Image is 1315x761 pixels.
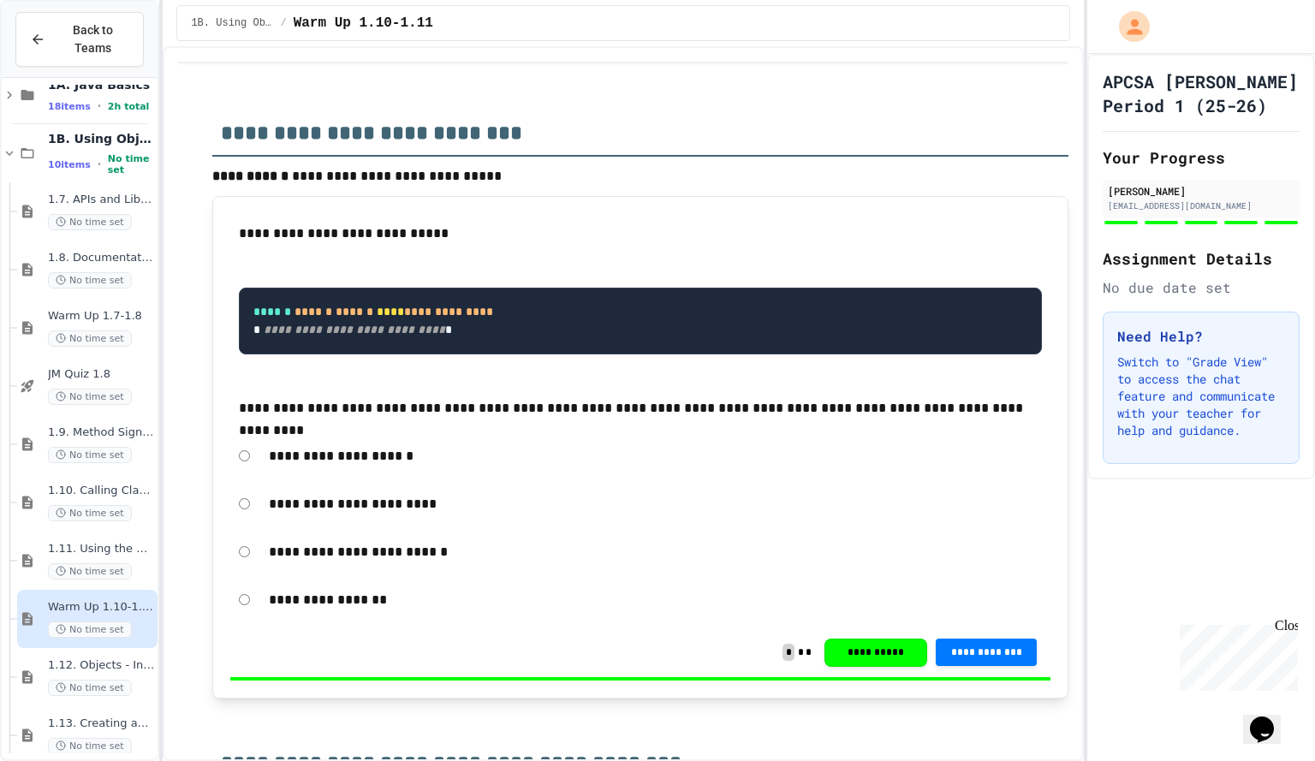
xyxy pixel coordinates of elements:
[48,330,132,347] span: No time set
[48,447,132,463] span: No time set
[48,563,132,580] span: No time set
[1103,146,1300,169] h2: Your Progress
[1101,7,1154,46] div: My Account
[280,16,286,30] span: /
[48,272,132,288] span: No time set
[48,505,132,521] span: No time set
[98,99,101,113] span: •
[1117,354,1285,439] p: Switch to "Grade View" to access the chat feature and communicate with your teacher for help and ...
[48,389,132,405] span: No time set
[48,214,132,230] span: No time set
[1103,69,1300,117] h1: APCSA [PERSON_NAME] Period 1 (25-26)
[1108,199,1294,212] div: [EMAIL_ADDRESS][DOMAIN_NAME]
[7,7,118,109] div: Chat with us now!Close
[48,658,154,673] span: 1.12. Objects - Instances of Classes
[48,251,154,265] span: 1.8. Documentation with Comments and Preconditions
[294,13,433,33] span: Warm Up 1.10-1.11
[48,716,154,731] span: 1.13. Creating and Initializing Objects: Constructors
[48,367,154,382] span: JM Quiz 1.8
[48,484,154,498] span: 1.10. Calling Class Methods
[1173,618,1298,691] iframe: chat widget
[48,680,132,696] span: No time set
[48,600,154,615] span: Warm Up 1.10-1.11
[191,16,273,30] span: 1B. Using Objects
[48,131,154,146] span: 1B. Using Objects
[1108,183,1294,199] div: [PERSON_NAME]
[48,425,154,440] span: 1.9. Method Signatures
[15,12,144,67] button: Back to Teams
[108,101,150,112] span: 2h total
[1117,326,1285,347] h3: Need Help?
[1103,277,1300,298] div: No due date set
[56,21,129,57] span: Back to Teams
[48,193,154,207] span: 1.7. APIs and Libraries
[48,309,154,324] span: Warm Up 1.7-1.8
[48,159,91,170] span: 10 items
[48,101,91,112] span: 18 items
[1243,693,1298,744] iframe: chat widget
[48,77,154,92] span: 1A. Java Basics
[98,158,101,171] span: •
[48,542,154,556] span: 1.11. Using the Math Class
[48,621,132,638] span: No time set
[108,153,155,175] span: No time set
[1103,247,1300,271] h2: Assignment Details
[48,738,132,754] span: No time set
